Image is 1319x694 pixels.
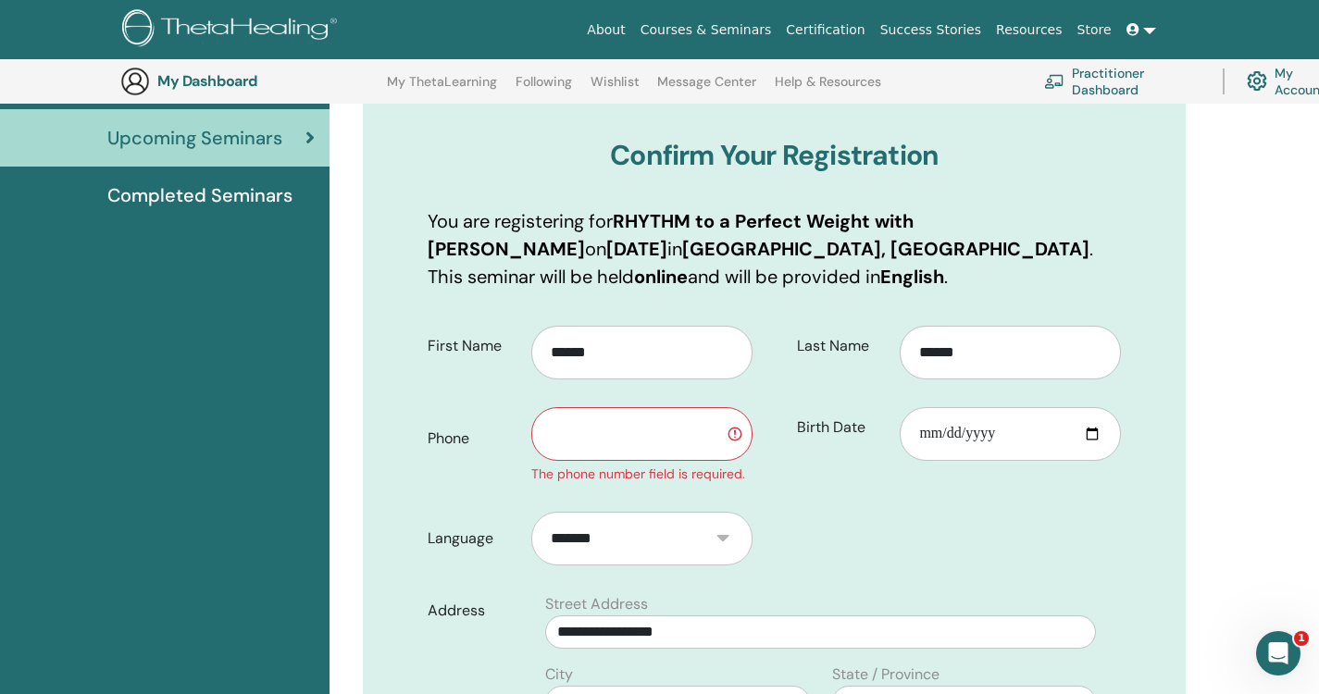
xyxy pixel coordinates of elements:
a: Following [516,74,572,104]
label: City [545,663,573,686]
a: Courses & Seminars [633,13,779,47]
p: You are registering for on in . This seminar will be held and will be provided in . [428,207,1121,291]
a: Practitioner Dashboard [1044,61,1201,102]
span: 1 [1294,631,1309,646]
b: English [880,265,944,289]
label: Language [414,521,531,556]
label: Last Name [783,328,901,364]
a: Certification [778,13,872,47]
label: State / Province [832,663,939,686]
b: [GEOGRAPHIC_DATA], [GEOGRAPHIC_DATA] [682,237,1089,261]
img: generic-user-icon.jpg [120,67,150,96]
img: cog.svg [1247,67,1267,95]
div: The phone number field is required. [531,465,753,484]
a: Wishlist [591,74,640,104]
span: Upcoming Seminars [107,124,282,152]
label: Phone [414,421,531,456]
span: Completed Seminars [107,181,292,209]
a: Resources [989,13,1070,47]
label: First Name [414,328,531,364]
label: Birth Date [783,410,901,445]
b: [DATE] [606,237,667,261]
label: Street Address [545,593,648,615]
h3: Confirm Your Registration [428,139,1121,172]
a: Help & Resources [775,74,881,104]
a: Store [1070,13,1119,47]
img: logo.png [122,9,343,51]
img: chalkboard-teacher.svg [1044,74,1064,89]
a: Success Stories [873,13,989,47]
b: online [634,265,688,289]
a: About [579,13,632,47]
label: Address [414,593,534,628]
h3: My Dashboard [157,72,342,90]
a: My ThetaLearning [387,74,497,104]
a: Message Center [657,74,756,104]
b: RHYTHM to a Perfect Weight with [PERSON_NAME] [428,209,914,261]
iframe: Intercom live chat [1256,631,1300,675]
